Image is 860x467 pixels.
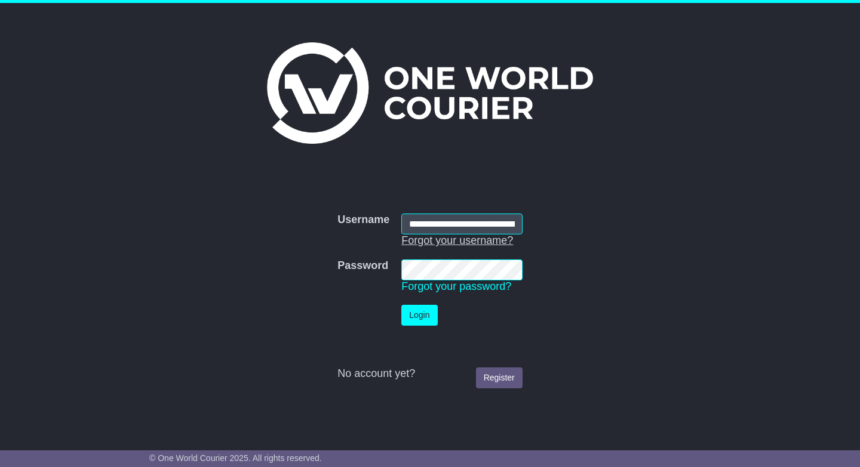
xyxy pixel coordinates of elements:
[337,259,388,273] label: Password
[476,367,523,388] a: Register
[267,42,593,144] img: One World
[337,367,523,381] div: No account yet?
[337,214,389,227] label: Username
[401,305,437,326] button: Login
[401,280,511,292] a: Forgot your password?
[401,234,513,246] a: Forgot your username?
[149,453,322,463] span: © One World Courier 2025. All rights reserved.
